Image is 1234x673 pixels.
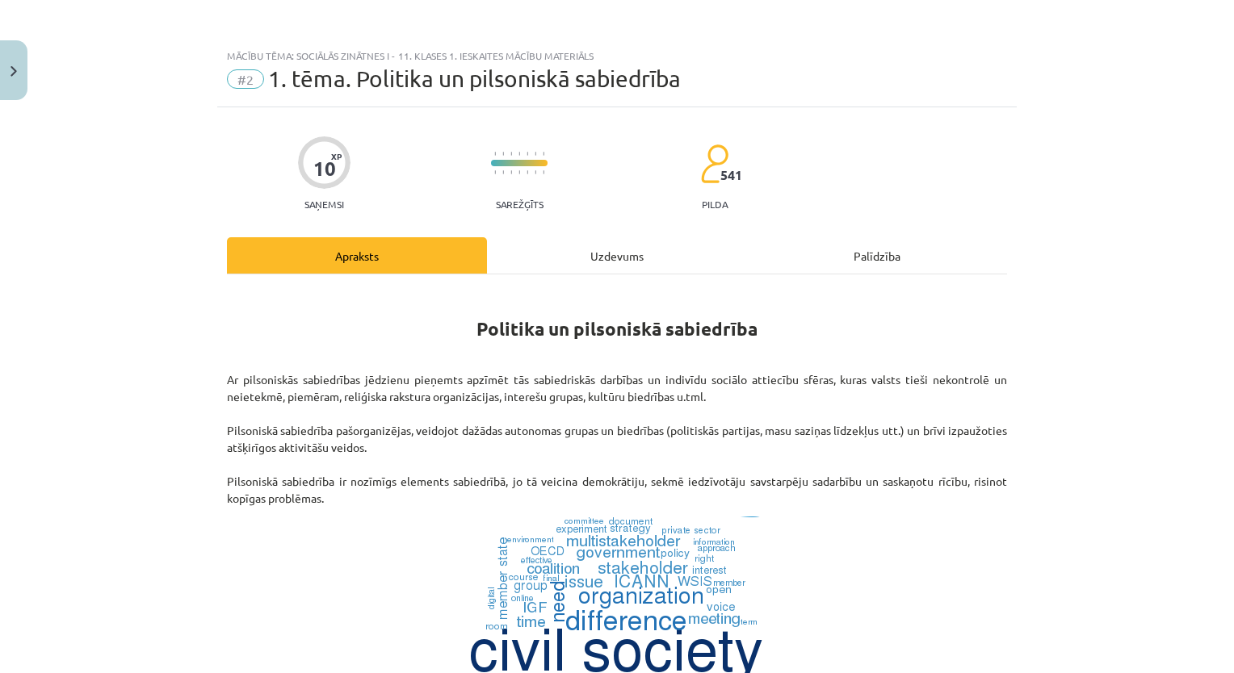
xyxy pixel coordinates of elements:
div: Palīdzība [747,237,1007,274]
img: icon-short-line-57e1e144782c952c97e751825c79c345078a6d821885a25fce030b3d8c18986b.svg [535,152,536,156]
strong: Politika un pilsoniskā sabiedrība [476,317,758,341]
img: icon-short-line-57e1e144782c952c97e751825c79c345078a6d821885a25fce030b3d8c18986b.svg [502,152,504,156]
img: icon-short-line-57e1e144782c952c97e751825c79c345078a6d821885a25fce030b3d8c18986b.svg [510,170,512,174]
span: #2 [227,69,264,89]
p: Sarežģīts [496,199,544,210]
img: icon-short-line-57e1e144782c952c97e751825c79c345078a6d821885a25fce030b3d8c18986b.svg [527,152,528,156]
img: icon-short-line-57e1e144782c952c97e751825c79c345078a6d821885a25fce030b3d8c18986b.svg [535,170,536,174]
img: icon-close-lesson-0947bae3869378f0d4975bcd49f059093ad1ed9edebbc8119c70593378902aed.svg [10,66,17,77]
img: icon-short-line-57e1e144782c952c97e751825c79c345078a6d821885a25fce030b3d8c18986b.svg [518,170,520,174]
div: Uzdevums [487,237,747,274]
div: Apraksts [227,237,487,274]
img: icon-short-line-57e1e144782c952c97e751825c79c345078a6d821885a25fce030b3d8c18986b.svg [494,170,496,174]
p: pilda [702,199,728,210]
span: 541 [720,168,742,182]
div: Mācību tēma: Sociālās zinātnes i - 11. klases 1. ieskaites mācību materiāls [227,50,1007,61]
div: 10 [313,157,336,180]
img: icon-short-line-57e1e144782c952c97e751825c79c345078a6d821885a25fce030b3d8c18986b.svg [527,170,528,174]
p: Ar pilsoniskās sabiedrības jēdzienu pieņemts apzīmēt tās sabiedriskās darbības un indivīdu sociāl... [227,371,1007,507]
span: XP [331,152,342,161]
span: 1. tēma. Politika un pilsoniskā sabiedrība [268,65,681,92]
img: icon-short-line-57e1e144782c952c97e751825c79c345078a6d821885a25fce030b3d8c18986b.svg [502,170,504,174]
img: icon-short-line-57e1e144782c952c97e751825c79c345078a6d821885a25fce030b3d8c18986b.svg [510,152,512,156]
img: students-c634bb4e5e11cddfef0936a35e636f08e4e9abd3cc4e673bd6f9a4125e45ecb1.svg [700,144,728,184]
img: icon-short-line-57e1e144782c952c97e751825c79c345078a6d821885a25fce030b3d8c18986b.svg [543,170,544,174]
img: icon-short-line-57e1e144782c952c97e751825c79c345078a6d821885a25fce030b3d8c18986b.svg [518,152,520,156]
img: icon-short-line-57e1e144782c952c97e751825c79c345078a6d821885a25fce030b3d8c18986b.svg [494,152,496,156]
p: Saņemsi [298,199,350,210]
img: icon-short-line-57e1e144782c952c97e751825c79c345078a6d821885a25fce030b3d8c18986b.svg [543,152,544,156]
